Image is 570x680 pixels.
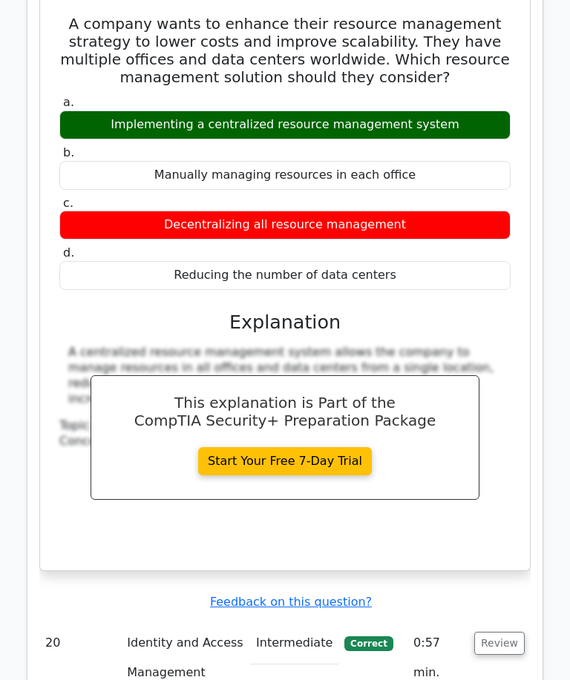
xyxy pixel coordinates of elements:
[198,447,372,475] a: Start Your Free 7-Day Trial
[59,418,511,434] div: Topic:
[63,95,74,109] span: a.
[250,622,338,664] td: Intermediate
[59,434,511,449] div: Concept:
[68,345,502,406] div: A centralized resource management system allows the company to manage resources in all offices an...
[63,245,74,260] span: d.
[210,595,372,609] a: Feedback on this question?
[58,15,512,86] h5: A company wants to enhance their resource management strategy to lower costs and improve scalabil...
[68,311,502,333] h3: Explanation
[59,161,511,190] div: Manually managing resources in each office
[59,261,511,290] div: Reducing the number of data centers
[63,196,73,210] span: c.
[59,211,511,240] div: Decentralizing all resource management
[59,110,511,139] div: Implementing a centralized resource management system
[63,145,74,159] span: b.
[344,636,393,651] span: Correct
[474,632,525,655] button: Review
